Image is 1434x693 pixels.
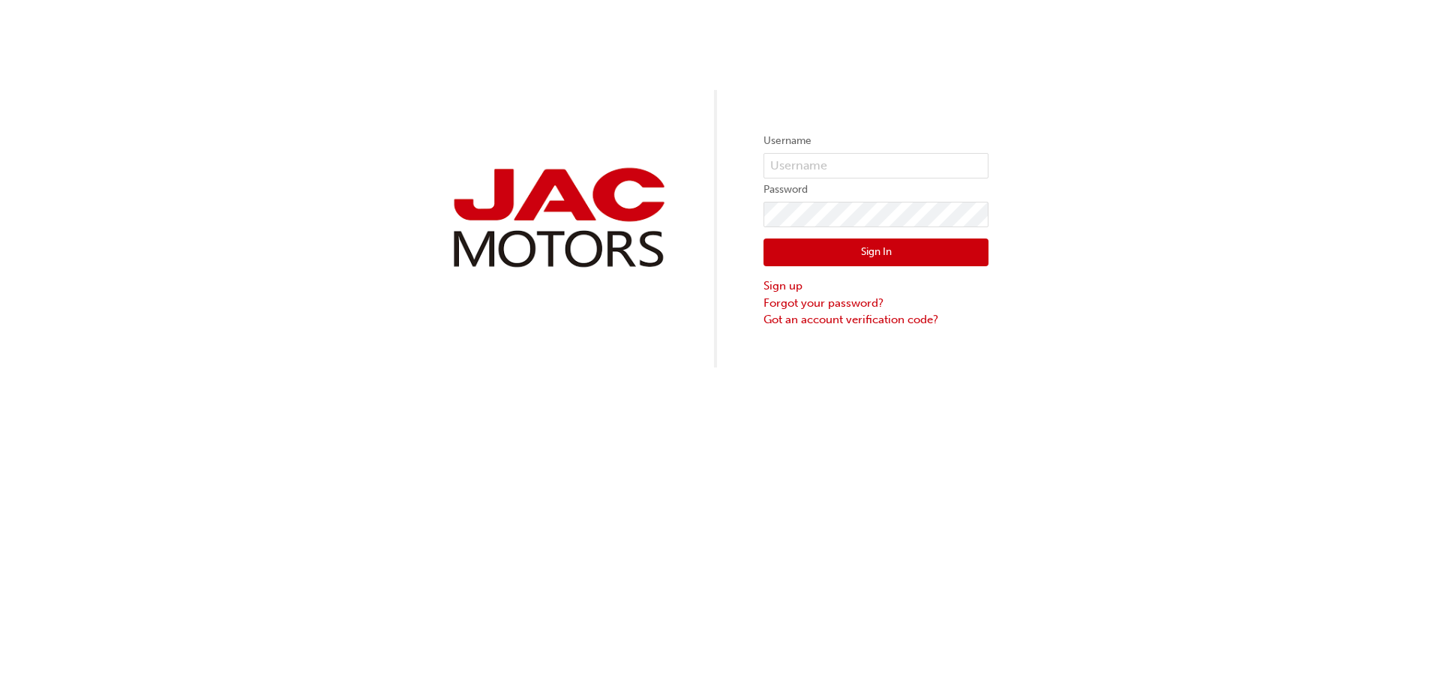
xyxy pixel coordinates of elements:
a: Sign up [763,277,988,295]
label: Username [763,132,988,150]
a: Forgot your password? [763,295,988,312]
input: Username [763,153,988,178]
button: Sign In [763,238,988,267]
label: Password [763,181,988,199]
a: Got an account verification code? [763,311,988,328]
img: jac-portal [445,162,670,274]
